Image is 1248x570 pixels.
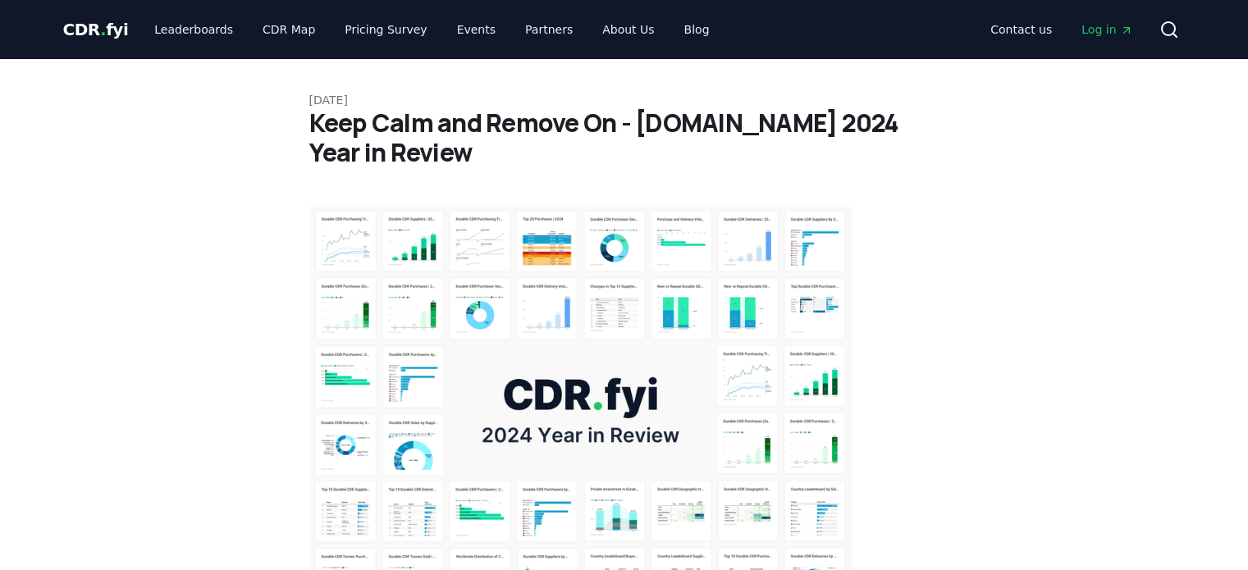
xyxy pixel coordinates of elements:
nav: Main [977,15,1145,44]
a: Contact us [977,15,1065,44]
a: Events [444,15,509,44]
a: CDR Map [249,15,328,44]
nav: Main [141,15,722,44]
a: CDR.fyi [63,18,129,41]
span: CDR fyi [63,20,129,39]
a: Pricing Survey [331,15,440,44]
a: About Us [589,15,667,44]
a: Leaderboards [141,15,246,44]
p: [DATE] [309,92,939,108]
a: Partners [512,15,586,44]
h1: Keep Calm and Remove On - [DOMAIN_NAME] 2024 Year in Review [309,108,939,167]
span: Log in [1081,21,1132,38]
span: . [100,20,106,39]
a: Log in [1068,15,1145,44]
a: Blog [671,15,723,44]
